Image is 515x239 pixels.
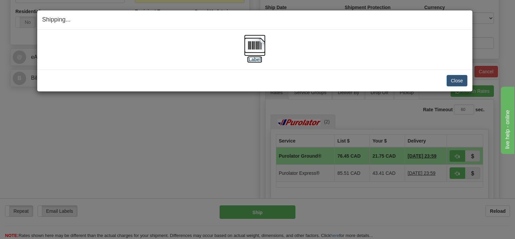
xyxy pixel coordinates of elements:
[447,75,467,86] button: Close
[244,35,266,56] img: barcode.jpg
[5,4,62,12] div: live help - online
[500,85,514,154] iframe: chat widget
[247,56,263,63] label: [Label]
[244,42,266,62] a: [Label]
[42,16,71,23] span: Shipping...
